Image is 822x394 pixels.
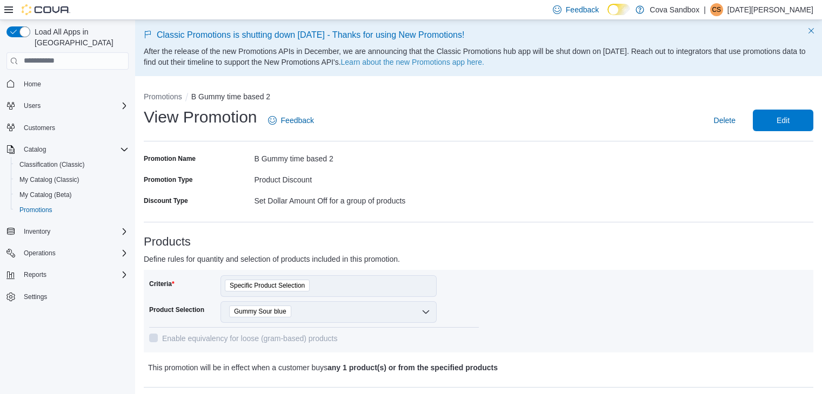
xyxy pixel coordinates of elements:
h3: Products [144,235,813,248]
a: Classification (Classic) [15,158,89,171]
button: Users [19,99,45,112]
button: Catalog [2,142,133,157]
span: Gummy Sour blue [234,306,286,317]
a: Settings [19,290,51,303]
span: Catalog [24,145,46,154]
button: B Gummy time based 2 [191,92,270,101]
span: Feedback [281,115,314,126]
p: | [704,3,706,16]
span: Home [19,77,129,91]
label: Promotion Type [144,175,192,184]
span: Promotions [19,206,52,214]
span: Promotions [15,203,129,216]
b: any 1 product(s) or from the specified products [328,363,498,372]
img: Cova [22,4,70,15]
input: Dark Mode [607,4,630,15]
div: B Gummy time based 2 [254,150,478,163]
p: [DATE][PERSON_NAME] [727,3,813,16]
span: CS [712,3,721,16]
span: My Catalog (Beta) [15,188,129,201]
button: Operations [2,246,133,261]
button: Edit [753,110,813,131]
span: Catalog [19,143,129,156]
button: Promotions [11,202,133,218]
div: Product Discount [254,171,478,184]
a: Learn about the new Promotions app here. [341,58,484,66]
span: Settings [19,290,129,303]
button: Classification (Classic) [11,157,133,172]
p: Cova Sandbox [650,3,699,16]
span: Dark Mode [607,15,608,16]
span: Settings [24,293,47,301]
a: My Catalog (Beta) [15,188,76,201]
span: Delete [714,115,736,126]
span: Home [24,80,41,89]
h1: View Promotion [144,106,257,128]
a: Promotions [15,203,57,216]
nav: An example of EuiBreadcrumbs [144,91,813,104]
button: Inventory [2,224,133,239]
span: Gummy Sour blue [229,305,291,317]
button: Reports [19,268,51,281]
button: Home [2,76,133,92]
p: Classic Promotions is shutting down [DATE] - Thanks for using New Promotions! [144,29,813,42]
a: My Catalog (Classic) [15,173,84,186]
span: Customers [19,121,129,134]
span: My Catalog (Classic) [15,173,129,186]
span: Inventory [19,225,129,238]
button: My Catalog (Beta) [11,187,133,202]
button: Delete [710,110,740,131]
span: Specific Product Selection [230,280,305,291]
div: Set Dollar Amount Off for a group of products [254,192,478,205]
span: Edit [777,115,790,126]
span: Reports [24,270,46,279]
span: Classification (Classic) [19,160,85,169]
button: Customers [2,120,133,135]
span: Reports [19,268,129,281]
p: Define rules for quantity and selection of products included in this promotion. [144,253,646,266]
p: This promotion will be in effect when a customer buys [148,361,644,374]
label: Enable equivalency for loose (gram-based) products [149,332,338,345]
button: Inventory [19,225,55,238]
span: My Catalog (Classic) [19,175,79,184]
span: Customers [24,124,55,132]
a: Customers [19,121,59,134]
span: Specific Product Selection [225,280,310,291]
a: Feedback [264,110,318,131]
label: Promotion Name [144,154,196,163]
nav: Complex example [6,72,129,333]
p: After the release of the new Promotions APIs in December, we are announcing that the Classic Prom... [144,46,813,67]
button: Users [2,98,133,113]
span: Feedback [566,4,599,15]
label: Product Selection [149,305,204,314]
span: My Catalog (Beta) [19,191,72,199]
button: Operations [19,247,60,260]
button: Catalog [19,143,50,156]
span: Users [19,99,129,112]
span: Load All Apps in [GEOGRAPHIC_DATA] [30,26,129,48]
span: Operations [24,249,56,257]
div: Chaitra Shivanand [710,3,723,16]
span: Classification (Classic) [15,158,129,171]
button: My Catalog (Classic) [11,172,133,187]
button: Dismiss this callout [805,24,818,37]
label: Criteria [149,280,175,288]
button: Settings [2,289,133,304]
span: Operations [19,247,129,260]
span: Inventory [24,227,50,236]
button: Reports [2,267,133,282]
span: Users [24,101,41,110]
label: Discount Type [144,196,188,205]
a: Home [19,78,45,91]
button: Promotions [144,92,182,101]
